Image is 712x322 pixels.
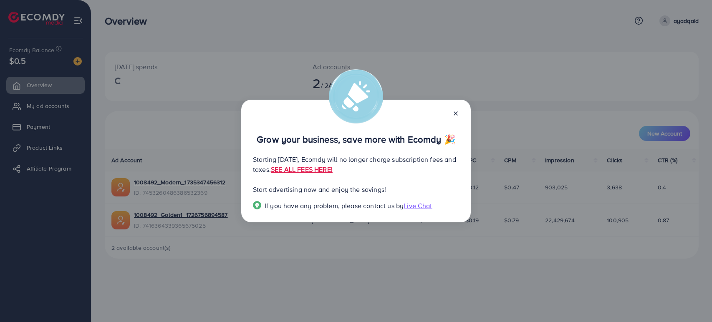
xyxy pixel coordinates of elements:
[253,154,459,174] p: Starting [DATE], Ecomdy will no longer charge subscription fees and taxes.
[253,184,459,194] p: Start advertising now and enjoy the savings!
[253,134,459,144] p: Grow your business, save more with Ecomdy 🎉
[265,201,404,210] span: If you have any problem, please contact us by
[271,165,333,174] a: SEE ALL FEES HERE!
[329,69,383,123] img: alert
[404,201,432,210] span: Live Chat
[253,201,261,209] img: Popup guide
